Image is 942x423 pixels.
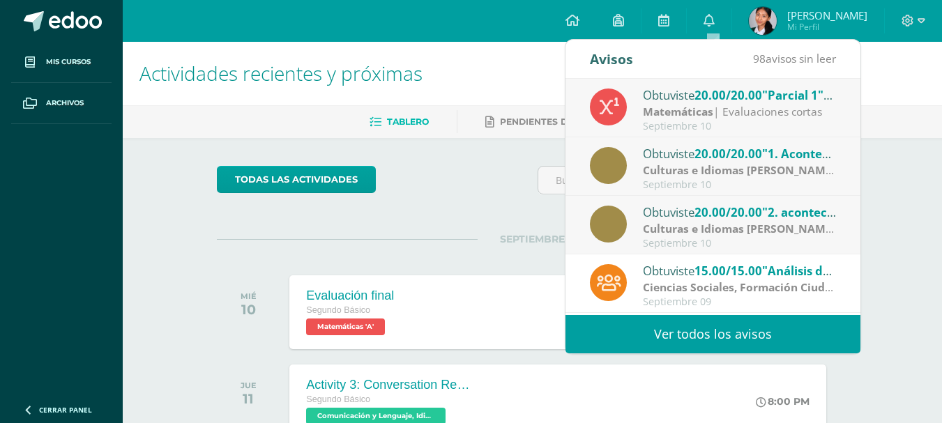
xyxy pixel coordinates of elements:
[306,378,473,392] div: Activity 3: Conversation Reporting a crime
[241,380,257,390] div: JUE
[39,405,92,415] span: Cerrar panel
[643,261,837,279] div: Obtuviste en
[139,60,423,86] span: Actividades recientes y próximas
[643,238,837,249] div: Septiembre 10
[241,291,257,301] div: MIÉ
[538,167,847,194] input: Busca una actividad próxima aquí...
[478,233,587,245] span: SEPTIEMBRE
[694,146,762,162] span: 20.00/20.00
[370,111,429,133] a: Tablero
[11,83,112,124] a: Archivos
[306,318,385,335] span: Matemáticas 'A'
[590,40,633,78] div: Avisos
[306,394,370,404] span: Segundo Básico
[241,390,257,407] div: 11
[643,104,713,119] strong: Matemáticas
[306,305,370,315] span: Segundo Básico
[643,104,837,120] div: | Evaluaciones cortas
[643,221,936,236] strong: Culturas e Idiomas [PERSON_NAME] y [PERSON_NAME]
[643,121,837,132] div: Septiembre 10
[694,263,762,279] span: 15.00/15.00
[643,203,837,221] div: Obtuviste en
[762,263,925,279] span: "Análisis de caso y plenaria"
[694,87,762,103] span: 20.00/20.00
[387,116,429,127] span: Tablero
[753,51,836,66] span: avisos sin leer
[643,86,837,104] div: Obtuviste en
[753,51,766,66] span: 98
[643,144,837,162] div: Obtuviste en
[756,395,810,408] div: 8:00 PM
[565,315,860,353] a: Ver todos los avisos
[643,162,936,178] strong: Culturas e Idiomas [PERSON_NAME] y [PERSON_NAME]
[217,166,376,193] a: todas las Actividades
[694,204,762,220] span: 20.00/20.00
[46,98,84,109] span: Archivos
[241,301,257,318] div: 10
[46,56,91,68] span: Mis cursos
[643,162,837,178] div: | 100%
[500,116,619,127] span: Pendientes de entrega
[787,8,867,22] span: [PERSON_NAME]
[787,21,867,33] span: Mi Perfil
[762,87,833,103] span: "Parcial 1"
[643,279,837,295] div: | Pruebas
[643,296,837,308] div: Septiembre 09
[485,111,619,133] a: Pendientes de entrega
[306,289,394,303] div: Evaluación final
[643,179,837,191] div: Septiembre 10
[749,7,777,35] img: 42ab4002cb005b0e14d95ee6bfde933a.png
[643,221,837,237] div: | 100%
[11,42,112,83] a: Mis cursos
